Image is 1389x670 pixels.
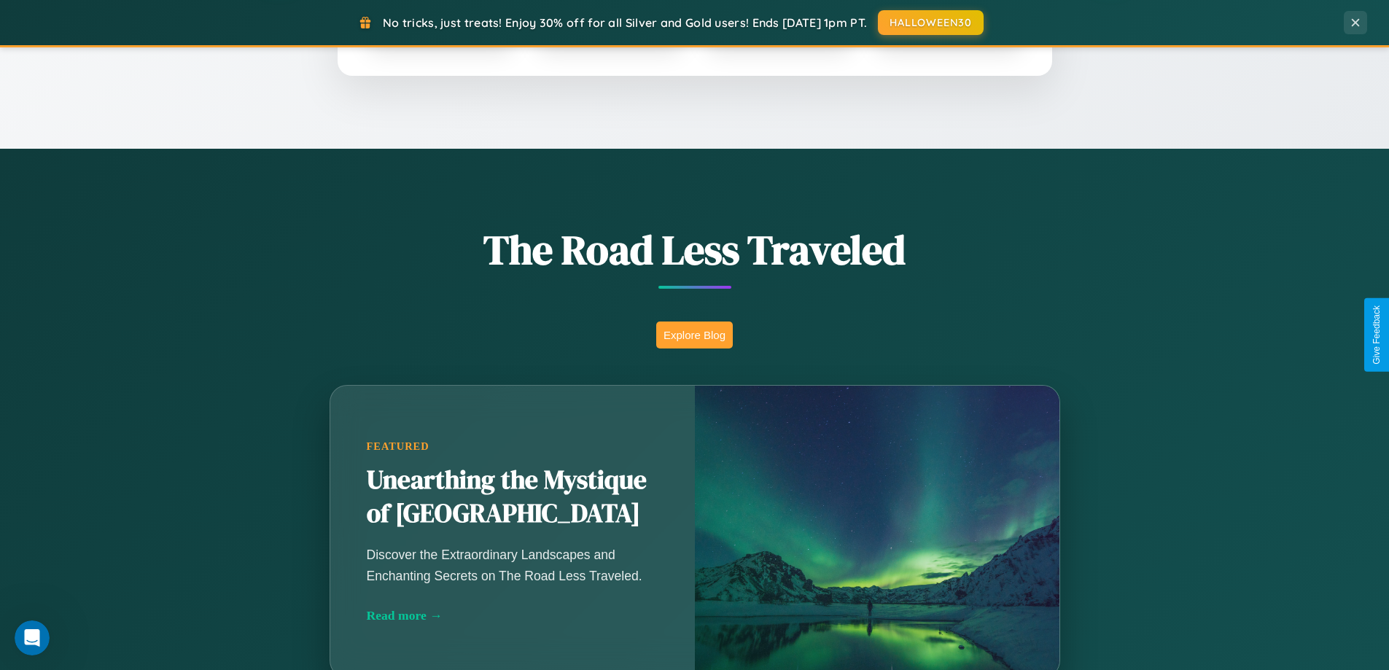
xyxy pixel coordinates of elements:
div: Featured [367,440,658,453]
h1: The Road Less Traveled [257,222,1132,278]
span: No tricks, just treats! Enjoy 30% off for all Silver and Gold users! Ends [DATE] 1pm PT. [383,15,867,30]
div: Read more → [367,608,658,623]
button: HALLOWEEN30 [878,10,984,35]
iframe: Intercom live chat [15,620,50,655]
div: Give Feedback [1372,305,1382,365]
h2: Unearthing the Mystique of [GEOGRAPHIC_DATA] [367,464,658,531]
button: Explore Blog [656,322,733,348]
p: Discover the Extraordinary Landscapes and Enchanting Secrets on The Road Less Traveled. [367,545,658,585]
